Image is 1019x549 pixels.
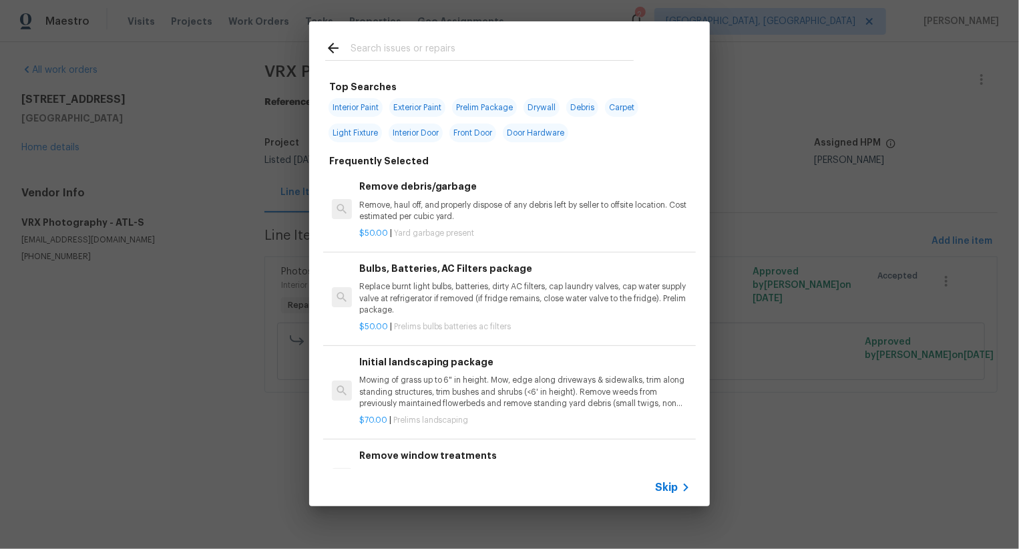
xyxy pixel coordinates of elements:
[359,416,387,424] span: $70.00
[359,415,690,426] p: |
[359,323,388,331] span: $50.00
[655,481,678,494] span: Skip
[359,261,690,276] h6: Bulbs, Batteries, AC Filters package
[524,98,560,117] span: Drywall
[329,124,382,142] span: Light Fixture
[359,200,690,222] p: Remove, haul off, and properly dispose of any debris left by seller to offsite location. Cost est...
[452,98,517,117] span: Prelim Package
[359,321,690,333] p: |
[359,355,690,369] h6: Initial landscaping package
[359,281,690,315] p: Replace burnt light bulbs, batteries, dirty AC filters, cap laundry valves, cap water supply valv...
[329,154,429,168] h6: Frequently Selected
[566,98,598,117] span: Debris
[389,124,443,142] span: Interior Door
[605,98,638,117] span: Carpet
[503,124,568,142] span: Door Hardware
[359,229,388,237] span: $50.00
[389,98,445,117] span: Exterior Paint
[359,228,690,239] p: |
[394,229,475,237] span: Yard garbage present
[359,179,690,194] h6: Remove debris/garbage
[329,98,383,117] span: Interior Paint
[351,40,634,60] input: Search issues or repairs
[393,416,469,424] span: Prelims landscaping
[449,124,496,142] span: Front Door
[359,375,690,409] p: Mowing of grass up to 6" in height. Mow, edge along driveways & sidewalks, trim along standing st...
[329,79,397,94] h6: Top Searches
[394,323,512,331] span: Prelims bulbs batteries ac filters
[359,448,690,463] h6: Remove window treatments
